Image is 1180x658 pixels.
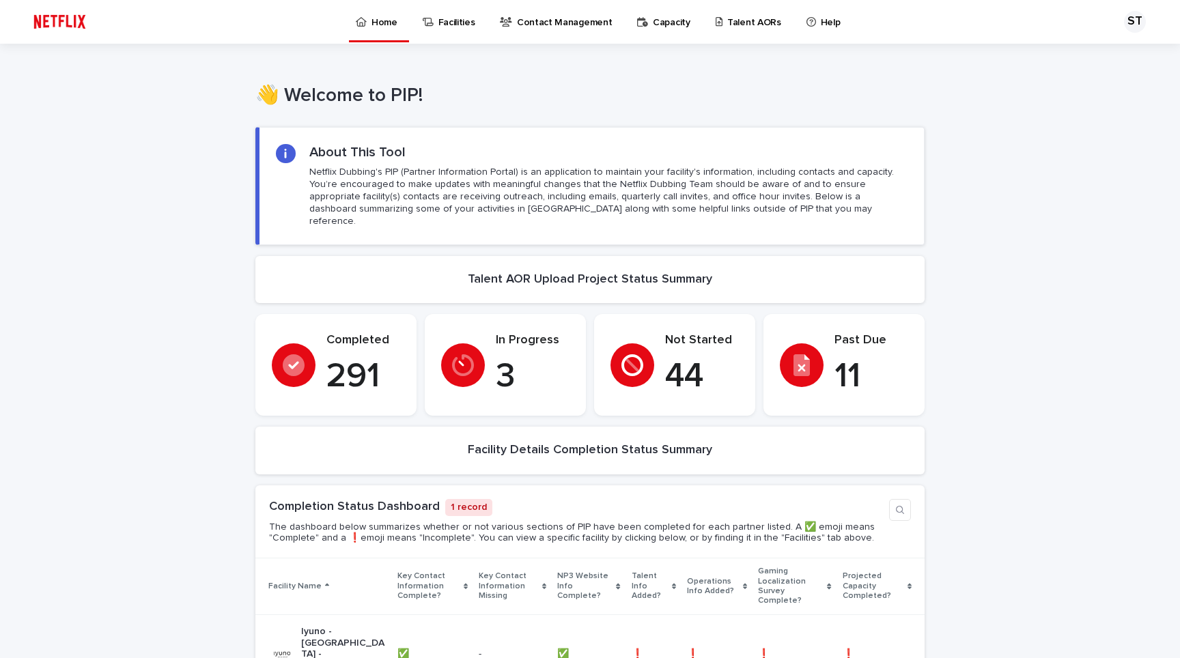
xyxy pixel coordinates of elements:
p: Key Contact Information Complete? [397,569,460,603]
p: 44 [665,356,739,397]
p: Past Due [834,333,908,348]
p: 1 record [445,499,492,516]
h2: About This Tool [309,144,406,160]
h2: Facility Details Completion Status Summary [468,443,712,458]
p: 11 [834,356,908,397]
h1: 👋 Welcome to PIP! [255,85,925,108]
p: The dashboard below summarizes whether or not various sections of PIP have been completed for eac... [269,521,884,545]
p: 3 [496,356,570,397]
p: Operations Info Added? [687,574,740,599]
h2: Talent AOR Upload Project Status Summary [468,272,712,287]
p: Gaming Localization Survey Complete? [758,564,824,609]
p: Not Started [665,333,739,348]
p: 291 [326,356,400,397]
img: ifQbXi3ZQGMSEF7WDB7W [27,8,92,35]
div: ST [1124,11,1146,33]
p: Netflix Dubbing's PIP (Partner Information Portal) is an application to maintain your facility's ... [309,166,908,228]
p: NP3 Website Info Complete? [557,569,613,603]
p: Talent Info Added? [632,569,669,603]
p: Projected Capacity Completed? [843,569,904,603]
a: Completion Status Dashboard [269,500,440,513]
p: Key Contact Information Missing [479,569,539,603]
p: Facility Name [268,579,322,594]
p: Completed [326,333,400,348]
p: In Progress [496,333,570,348]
